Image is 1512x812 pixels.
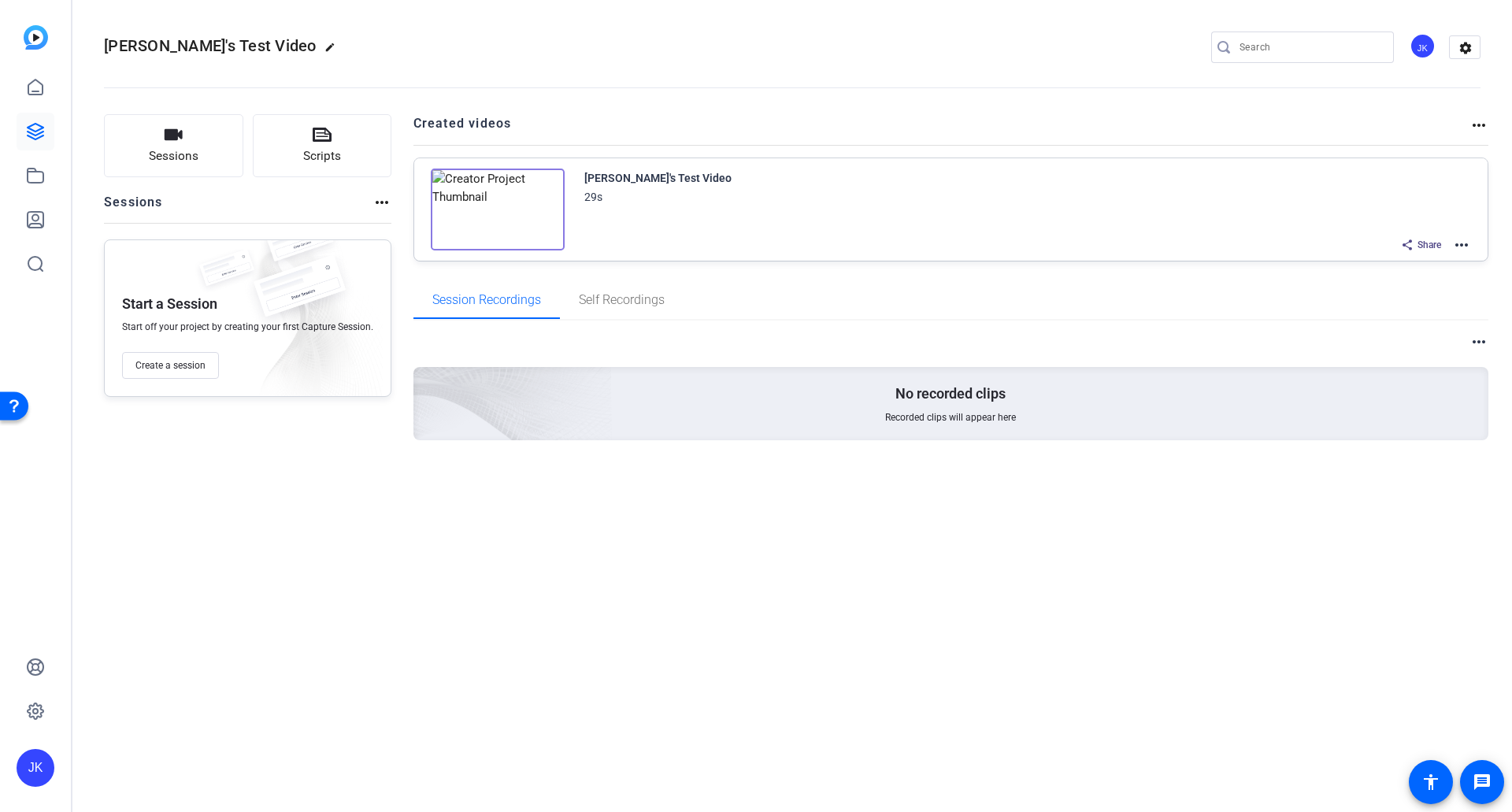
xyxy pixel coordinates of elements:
img: fake-session.png [191,250,262,296]
img: fake-session.png [240,256,358,334]
img: fake-session.png [256,217,343,274]
button: Create a session [122,352,219,379]
mat-icon: accessibility [1421,773,1440,792]
span: Self Recordings [579,294,665,306]
mat-icon: more_horiz [372,193,391,212]
button: Sessions [104,114,243,177]
mat-icon: more_horiz [1469,116,1488,135]
p: Start a Session [122,295,217,313]
span: Start off your project by creating your first Capture Session. [122,321,373,333]
div: JK [1410,33,1436,59]
span: Scripts [303,147,341,165]
img: blue-gradient.svg [24,25,48,50]
h2: Created videos [413,114,1470,145]
p: No recorded clips [895,384,1006,403]
div: [PERSON_NAME]'s Test Video [584,169,732,187]
button: Scripts [253,114,392,177]
span: Recorded clips will appear here [885,411,1016,424]
div: 29s [584,187,602,206]
div: JK [17,749,54,787]
mat-icon: more_horiz [1469,332,1488,351]
img: embarkstudio-empty-session.png [230,235,383,404]
ngx-avatar: Joanne Koenig [1410,33,1437,61]
span: Create a session [135,359,206,372]
span: Session Recordings [432,294,541,306]
input: Search [1240,38,1381,57]
mat-icon: more_horiz [1452,235,1471,254]
span: Sessions [149,147,198,165]
img: embarkstudio-empty-session.png [237,212,613,554]
span: [PERSON_NAME]'s Test Video [104,36,317,55]
h2: Sessions [104,193,163,223]
mat-icon: settings [1450,36,1481,60]
mat-icon: edit [324,42,343,61]
img: Creator Project Thumbnail [431,169,565,250]
mat-icon: message [1473,773,1492,792]
span: Share [1417,239,1441,251]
